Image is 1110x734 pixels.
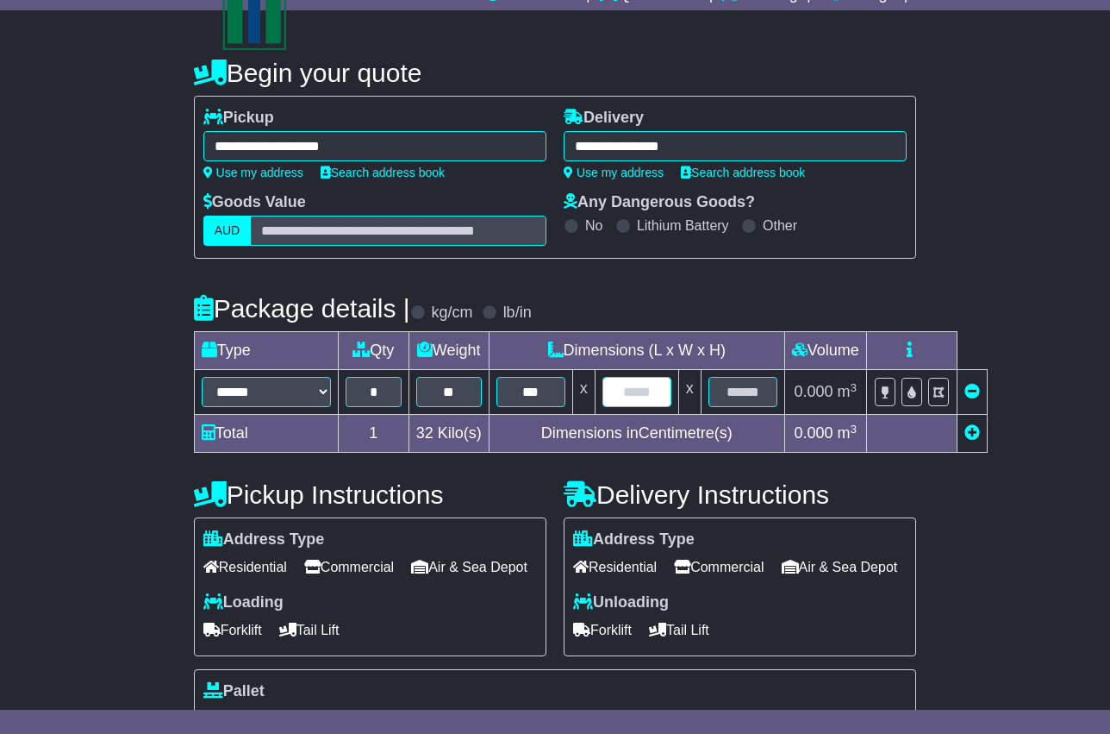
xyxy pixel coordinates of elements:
label: Loading [203,593,284,612]
label: Unloading [573,593,669,612]
h4: Package details | [194,294,410,323]
sup: 3 [851,423,857,436]
a: Add new item [964,424,980,442]
span: Residential [573,554,657,580]
td: Dimensions in Centimetre(s) [489,415,784,453]
td: Qty [338,332,408,370]
td: Kilo(s) [408,415,489,453]
label: Delivery [564,109,644,128]
label: Pallet [203,682,265,701]
h4: Begin your quote [194,59,917,87]
label: kg/cm [432,304,473,323]
a: Use my address [203,166,303,179]
a: Remove this item [964,383,980,400]
span: Stackable [203,706,277,732]
label: Other [763,217,797,234]
span: 32 [416,424,433,442]
label: Any Dangerous Goods? [564,193,755,212]
h4: Pickup Instructions [194,480,546,509]
span: Residential [203,554,287,580]
span: 0.000 [794,383,832,400]
span: m [838,424,857,442]
label: Address Type [203,530,325,549]
label: AUD [203,216,252,246]
span: Forklift [573,617,632,643]
span: Tail Lift [279,617,340,643]
label: Pickup [203,109,274,128]
span: Tail Lift [649,617,709,643]
label: No [585,217,602,234]
span: Non Stackable [295,706,398,732]
a: Search address book [321,166,445,179]
span: Commercial [304,554,394,580]
span: Air & Sea Depot [411,554,527,580]
a: Use my address [564,166,664,179]
h4: Delivery Instructions [564,480,916,509]
td: 1 [338,415,408,453]
td: Total [194,415,338,453]
span: Commercial [674,554,764,580]
span: m [838,383,857,400]
label: Address Type [573,530,695,549]
td: Type [194,332,338,370]
a: Search address book [681,166,805,179]
label: Lithium Battery [637,217,729,234]
sup: 3 [851,381,857,394]
td: Volume [784,332,866,370]
td: Weight [408,332,489,370]
span: 0.000 [794,424,832,442]
td: Dimensions (L x W x H) [489,332,784,370]
span: Air & Sea Depot [782,554,898,580]
td: x [678,370,701,415]
span: Forklift [203,617,262,643]
label: Goods Value [203,193,306,212]
td: x [572,370,595,415]
label: lb/in [503,304,532,323]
